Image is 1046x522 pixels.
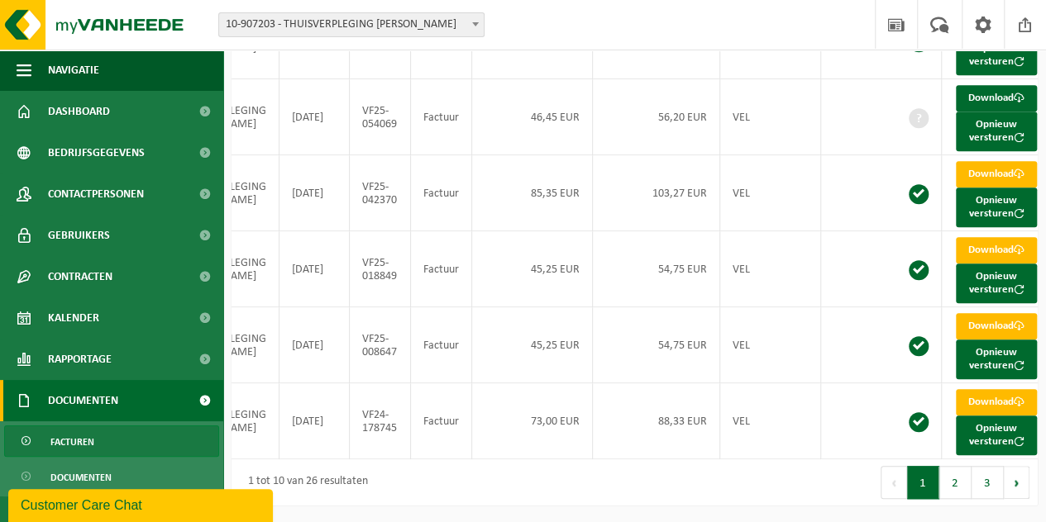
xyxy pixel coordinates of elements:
[48,215,110,256] span: Gebruikers
[218,12,485,37] span: 10-907203 - THUISVERPLEGING PEGGY - ZELZATE
[1004,466,1029,499] button: Next
[956,389,1037,415] a: Download
[720,307,821,383] td: VEL
[411,155,472,231] td: Factuur
[593,231,720,307] td: 54,75 EUR
[472,155,593,231] td: 85,35 EUR
[350,383,411,459] td: VF24-178745
[472,307,593,383] td: 45,25 EUR
[48,91,110,132] span: Dashboard
[593,307,720,383] td: 54,75 EUR
[956,339,1037,379] button: Opnieuw versturen
[956,85,1037,112] a: Download
[279,155,350,231] td: [DATE]
[472,383,593,459] td: 73,00 EUR
[411,79,472,155] td: Factuur
[48,256,112,297] span: Contracten
[881,466,907,499] button: Previous
[411,383,472,459] td: Factuur
[48,380,118,421] span: Documenten
[48,50,99,91] span: Navigatie
[939,466,972,499] button: 2
[907,466,939,499] button: 1
[8,486,276,522] iframe: chat widget
[48,297,99,339] span: Kalender
[956,313,1037,339] a: Download
[472,79,593,155] td: 46,45 EUR
[472,231,593,307] td: 45,25 EUR
[956,187,1037,227] button: Opnieuw versturen
[350,155,411,231] td: VF25-042370
[956,161,1037,187] a: Download
[720,231,821,307] td: VEL
[956,237,1037,263] a: Download
[48,173,144,215] span: Contactpersonen
[720,155,821,231] td: VEL
[240,467,368,497] div: 1 tot 10 van 26 resultaten
[4,425,219,457] a: Facturen
[279,79,350,155] td: [DATE]
[219,13,484,36] span: 10-907203 - THUISVERPLEGING PEGGY - ZELZATE
[720,383,821,459] td: VEL
[956,415,1037,455] button: Opnieuw versturen
[972,466,1004,499] button: 3
[411,231,472,307] td: Factuur
[48,339,112,380] span: Rapportage
[956,112,1037,151] button: Opnieuw versturen
[279,231,350,307] td: [DATE]
[350,231,411,307] td: VF25-018849
[411,307,472,383] td: Factuur
[4,461,219,492] a: Documenten
[593,155,720,231] td: 103,27 EUR
[593,383,720,459] td: 88,33 EUR
[956,263,1037,303] button: Opnieuw versturen
[279,307,350,383] td: [DATE]
[350,79,411,155] td: VF25-054069
[48,132,145,173] span: Bedrijfsgegevens
[350,307,411,383] td: VF25-008647
[50,462,112,493] span: Documenten
[956,36,1037,75] button: Opnieuw versturen
[50,426,94,458] span: Facturen
[720,79,821,155] td: VEL
[279,383,350,459] td: [DATE]
[593,79,720,155] td: 56,20 EUR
